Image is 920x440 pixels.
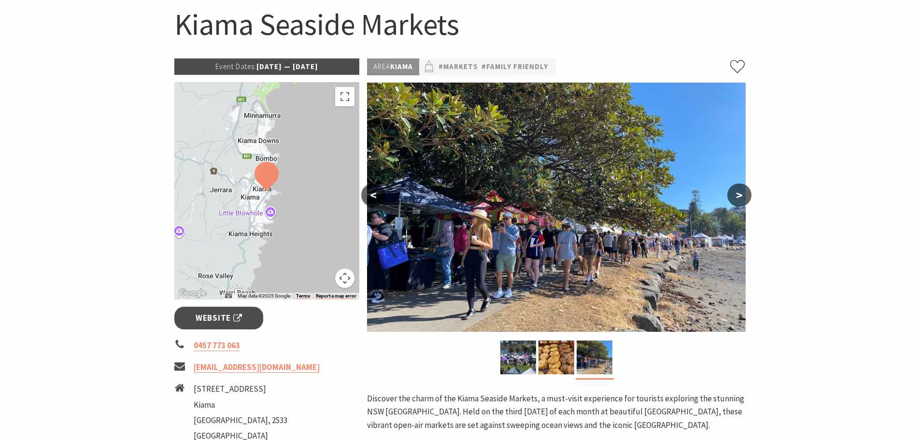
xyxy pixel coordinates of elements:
a: #Family Friendly [481,61,548,73]
img: Google [177,287,209,299]
a: #Markets [439,61,478,73]
img: market photo [367,83,746,332]
a: Report a map error [316,293,356,299]
span: Area [373,62,390,71]
a: Terms (opens in new tab) [296,293,310,299]
a: [EMAIL_ADDRESS][DOMAIN_NAME] [194,362,320,373]
span: Map data ©2025 Google [238,293,290,298]
li: Kiama [194,398,287,412]
button: Toggle fullscreen view [335,87,354,106]
img: Market ptoduce [538,341,574,374]
p: Kiama [367,58,419,75]
button: < [361,184,385,207]
img: market photo [577,341,612,374]
li: [GEOGRAPHIC_DATA], 2533 [194,414,287,427]
span: Event Dates: [215,62,256,71]
a: 0457 773 063 [194,340,240,351]
li: [STREET_ADDRESS] [194,383,287,396]
button: > [727,184,751,207]
h1: Kiama Seaside Markets [174,5,746,44]
span: Website [196,312,242,325]
button: Keyboard shortcuts [225,293,232,299]
a: Open this area in Google Maps (opens a new window) [177,287,209,299]
a: Website [174,307,264,329]
button: Map camera controls [335,269,354,288]
p: Discover the charm of the Kiama Seaside Markets, a must-visit experience for tourists exploring t... [367,392,746,432]
p: [DATE] — [DATE] [174,58,360,75]
img: Kiama Seaside Market [500,341,536,374]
